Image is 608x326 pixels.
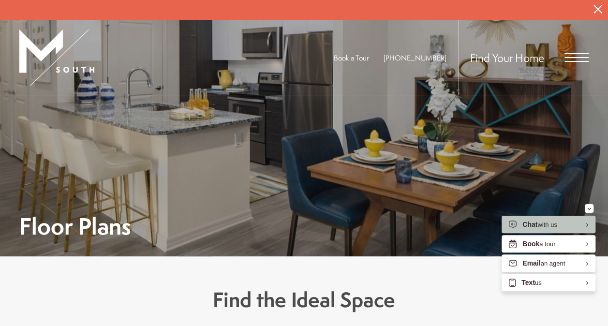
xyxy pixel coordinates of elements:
a: Call Us at 813-570-8014 [384,53,446,63]
span: [PHONE_NUMBER] [384,53,446,63]
h1: Floor Plans [19,215,131,237]
img: MSouth [19,30,94,86]
a: Find Your Home [470,50,544,65]
a: Book a Tour [334,53,369,63]
div: Summer Savings at M [GEOGRAPHIC_DATA] [253,19,524,38]
h3: Find the Ideal Space [38,285,570,314]
button: Open Menu [564,53,589,62]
